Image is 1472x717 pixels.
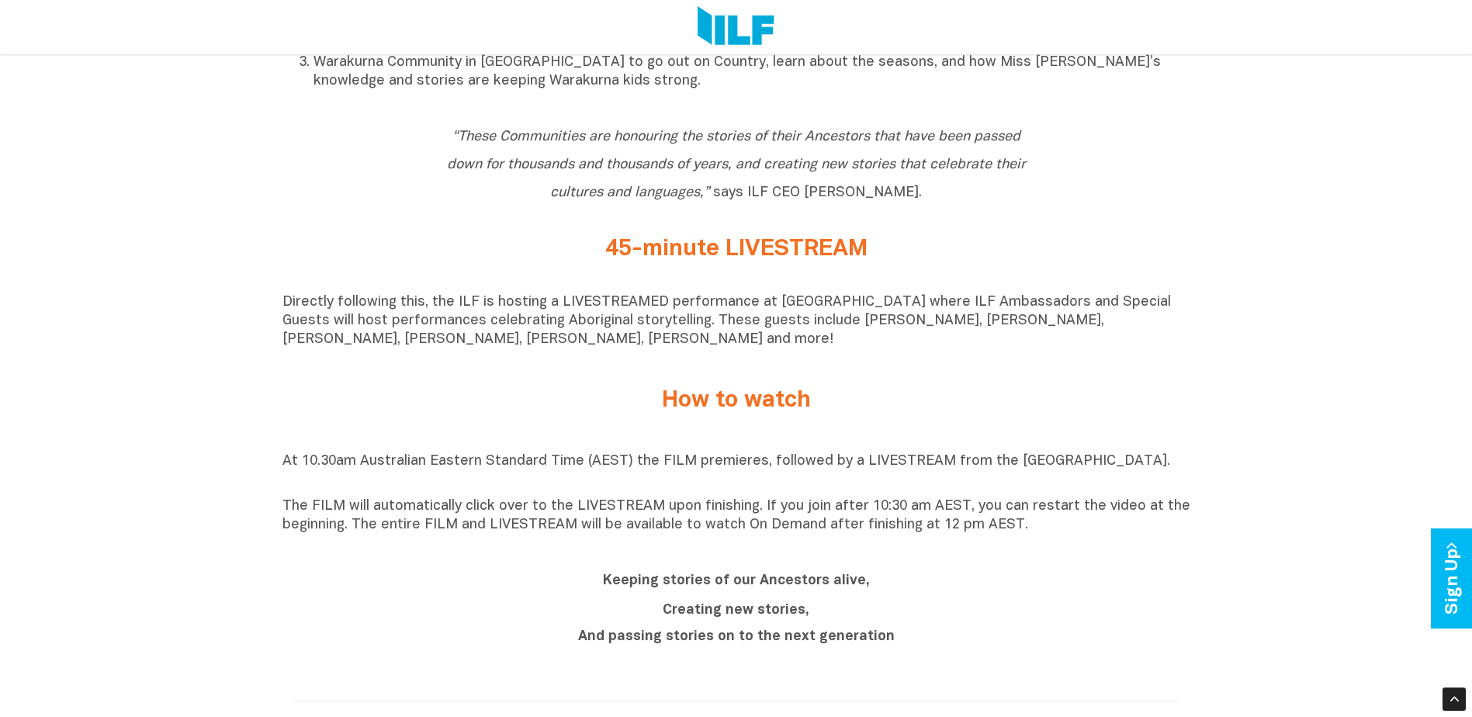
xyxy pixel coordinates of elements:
h2: How to watch [445,388,1027,414]
p: Directly following this, the ILF is hosting a LIVESTREAMED performance at [GEOGRAPHIC_DATA] where... [282,293,1190,349]
b: And passing stories on to the next generation [578,630,895,643]
i: “These Communities are honouring the stories of their Ancestors that have been passed down for th... [447,130,1026,199]
img: Logo [698,6,774,48]
p: At 10.30am Australian Eastern Standard Time (AEST) the FILM premieres, followed by a LIVESTREAM f... [282,452,1190,490]
p: Warakurna Community in [GEOGRAPHIC_DATA] to go out on Country, learn about the seasons, and how M... [313,54,1190,91]
b: Keeping stories of our Ancestors alive, [603,574,870,587]
p: The FILM will automatically click over to the LIVESTREAM upon finishing. If you join after 10:30 ... [282,497,1190,535]
b: Creating new stories, [663,604,809,617]
div: Scroll Back to Top [1443,688,1466,711]
span: says ILF CEO [PERSON_NAME]. [447,130,1026,199]
h2: 45-minute LIVESTREAM [445,237,1027,262]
